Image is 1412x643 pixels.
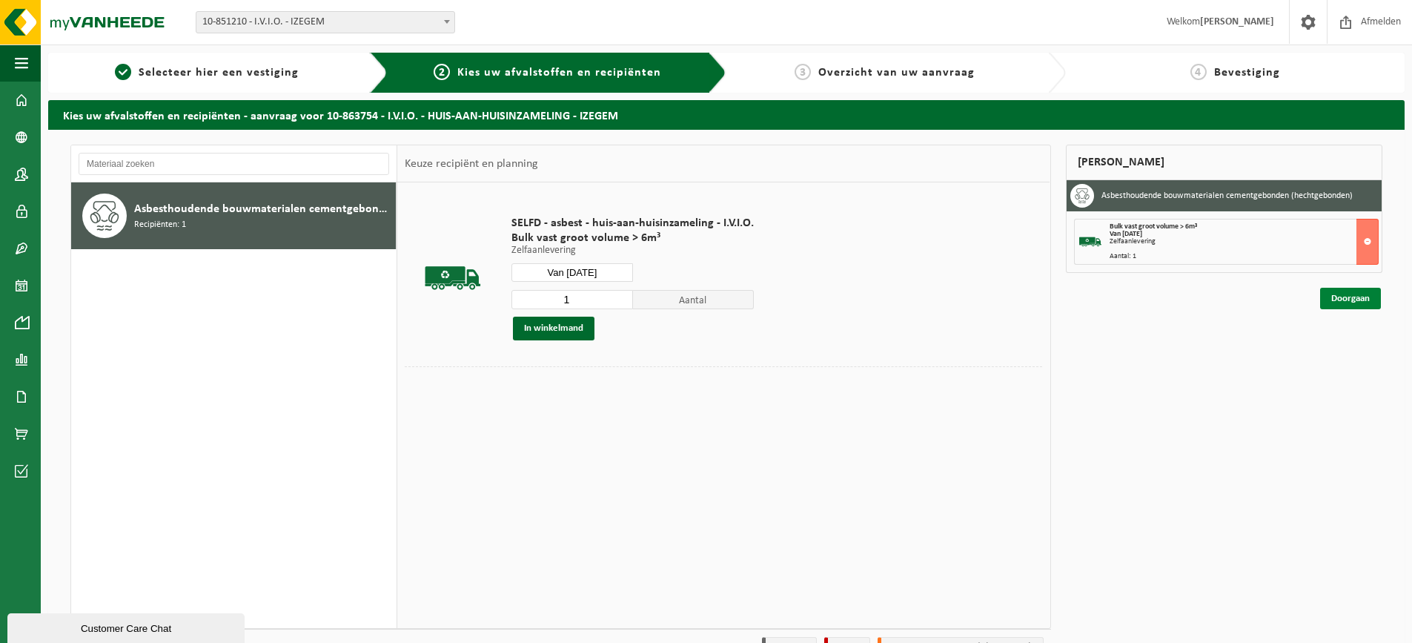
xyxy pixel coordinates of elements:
[457,67,661,79] span: Kies uw afvalstoffen en recipiënten
[115,64,131,80] span: 1
[511,263,633,282] input: Selecteer datum
[511,216,754,231] span: SELFD - asbest - huis-aan-huisinzameling - I.V.I.O.
[511,245,754,256] p: Zelfaanlevering
[1190,64,1207,80] span: 4
[1110,253,1379,260] div: Aantal: 1
[7,610,248,643] iframe: chat widget
[1320,288,1381,309] a: Doorgaan
[196,12,454,33] span: 10-851210 - I.V.I.O. - IZEGEM
[513,317,594,340] button: In winkelmand
[1200,16,1274,27] strong: [PERSON_NAME]
[134,200,392,218] span: Asbesthoudende bouwmaterialen cementgebonden (hechtgebonden)
[56,64,358,82] a: 1Selecteer hier een vestiging
[134,218,186,232] span: Recipiënten: 1
[1101,184,1353,208] h3: Asbesthoudende bouwmaterialen cementgebonden (hechtgebonden)
[196,11,455,33] span: 10-851210 - I.V.I.O. - IZEGEM
[397,145,546,182] div: Keuze recipiënt en planning
[48,100,1405,129] h2: Kies uw afvalstoffen en recipiënten - aanvraag voor 10-863754 - I.V.I.O. - HUIS-AAN-HUISINZAMELIN...
[1110,238,1379,245] div: Zelfaanlevering
[1066,145,1383,180] div: [PERSON_NAME]
[1214,67,1280,79] span: Bevestiging
[1110,230,1142,238] strong: Van [DATE]
[71,182,397,249] button: Asbesthoudende bouwmaterialen cementgebonden (hechtgebonden) Recipiënten: 1
[511,231,754,245] span: Bulk vast groot volume > 6m³
[1110,222,1197,231] span: Bulk vast groot volume > 6m³
[795,64,811,80] span: 3
[633,290,755,309] span: Aantal
[79,153,389,175] input: Materiaal zoeken
[434,64,450,80] span: 2
[818,67,975,79] span: Overzicht van uw aanvraag
[139,67,299,79] span: Selecteer hier een vestiging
